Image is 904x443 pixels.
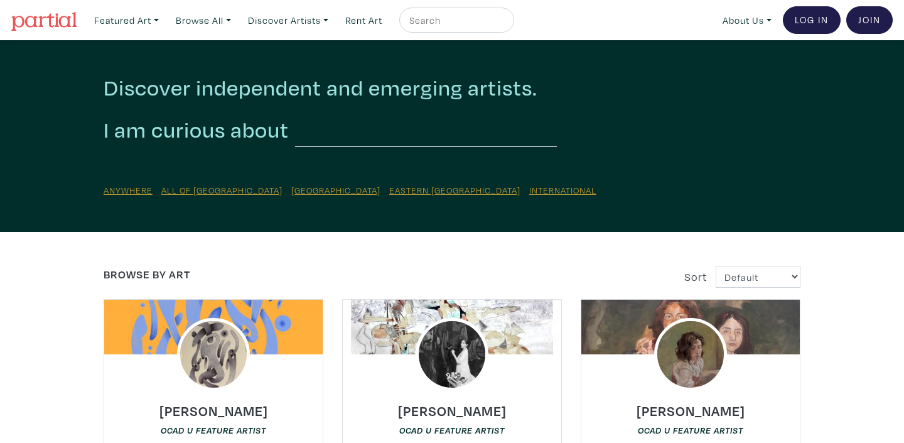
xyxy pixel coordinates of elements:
input: Search [408,13,502,28]
a: Eastern [GEOGRAPHIC_DATA] [389,184,520,196]
a: OCAD U Feature Artist [161,424,266,436]
a: International [529,184,596,196]
a: All of [GEOGRAPHIC_DATA] [161,184,282,196]
em: OCAD U Feature Artist [399,425,505,435]
a: [PERSON_NAME] [637,399,745,413]
a: [PERSON_NAME] [398,399,507,413]
h2: I am curious about [104,116,289,144]
a: Browse by Art [104,267,190,282]
a: Discover Artists [242,8,334,33]
h6: [PERSON_NAME] [398,402,507,419]
img: phpThumb.php [416,318,488,391]
a: Join [846,6,893,34]
em: OCAD U Feature Artist [638,425,743,435]
a: About Us [717,8,777,33]
a: Rent Art [340,8,388,33]
a: Browse All [170,8,237,33]
a: [PERSON_NAME] [159,399,268,413]
a: Log In [783,6,841,34]
em: OCAD U Feature Artist [161,425,266,435]
a: OCAD U Feature Artist [399,424,505,436]
img: phpThumb.php [654,318,727,391]
a: Anywhere [104,184,153,196]
h2: Discover independent and emerging artists. [104,74,800,101]
img: phpThumb.php [177,318,250,391]
h6: [PERSON_NAME] [637,402,745,419]
span: Sort [684,270,707,284]
h6: [PERSON_NAME] [159,402,268,419]
a: [GEOGRAPHIC_DATA] [291,184,380,196]
a: OCAD U Feature Artist [638,424,743,436]
a: Featured Art [89,8,164,33]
